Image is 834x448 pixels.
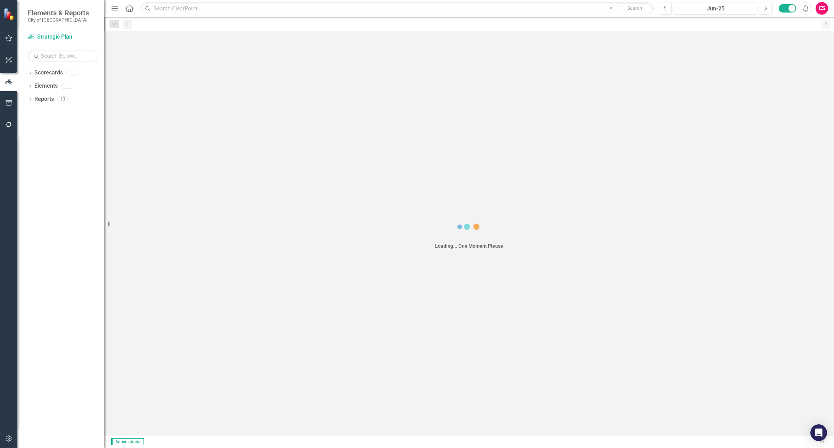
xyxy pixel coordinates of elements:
button: CS [816,2,828,15]
a: Scorecards [34,69,63,77]
div: Open Intercom Messenger [810,424,827,441]
small: City of [GEOGRAPHIC_DATA] [28,17,89,23]
div: Loading... One Moment Please [435,242,503,249]
button: Jun-25 [674,2,757,15]
span: Search [627,5,642,11]
div: 13 [57,96,68,102]
input: Search Below... [28,50,97,62]
a: Reports [34,95,54,103]
a: Strategic Plan [28,33,97,41]
button: Search [617,3,652,13]
img: ClearPoint Strategy [3,8,16,20]
span: Administrator [111,438,144,445]
input: Search ClearPoint... [141,2,654,15]
a: Elements [34,82,58,90]
div: Jun-25 [676,5,755,13]
span: Elements & Reports [28,9,89,17]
